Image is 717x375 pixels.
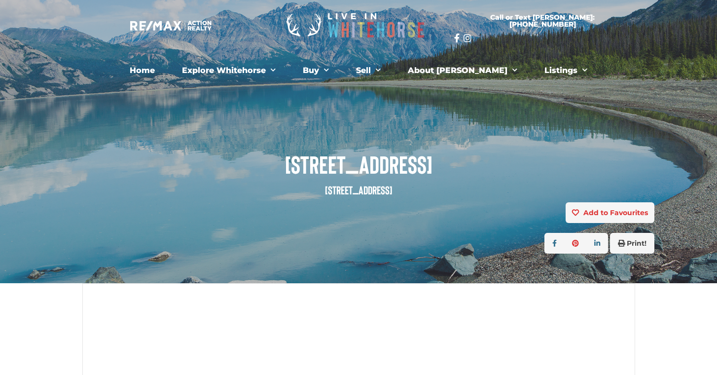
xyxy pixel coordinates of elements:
[400,61,525,80] a: About [PERSON_NAME]
[87,61,630,80] nav: Menu
[175,61,283,80] a: Explore Whitehorse
[122,61,162,80] a: Home
[537,61,595,80] a: Listings
[63,150,654,178] span: [STREET_ADDRESS]
[566,202,654,223] button: Add to Favourites
[466,14,619,28] span: Call or Text [PERSON_NAME]: [PHONE_NUMBER]
[627,239,646,248] strong: Print!
[610,233,654,254] button: Print!
[295,61,336,80] a: Buy
[583,208,648,217] strong: Add to Favourites
[325,183,393,197] small: [STREET_ADDRESS]
[454,8,631,34] a: Call or Text [PERSON_NAME]: [PHONE_NUMBER]
[349,61,388,80] a: Sell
